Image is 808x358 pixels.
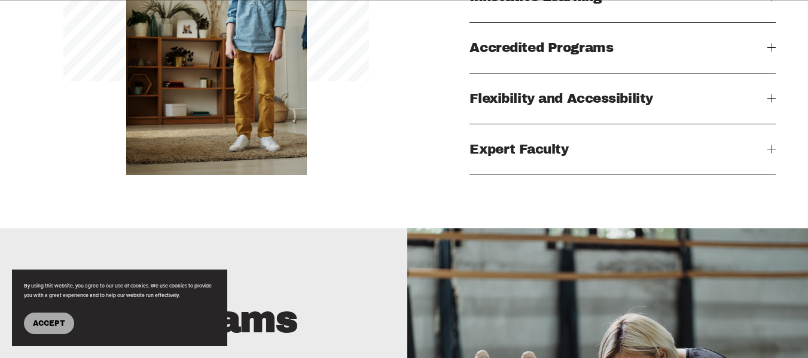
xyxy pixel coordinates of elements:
[12,270,227,346] section: Cookie banner
[24,313,74,334] button: Accept
[469,23,776,73] button: Accredited Programs
[469,74,776,124] button: Flexibility and Accessibility
[24,281,215,301] p: By using this website, you agree to our use of cookies. We use cookies to provide you with a grea...
[469,41,767,55] span: Accredited Programs
[469,91,767,106] span: Flexibility and Accessibility
[33,319,65,328] span: Accept
[469,142,767,157] span: Expert Faculty
[469,124,776,175] button: Expert Faculty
